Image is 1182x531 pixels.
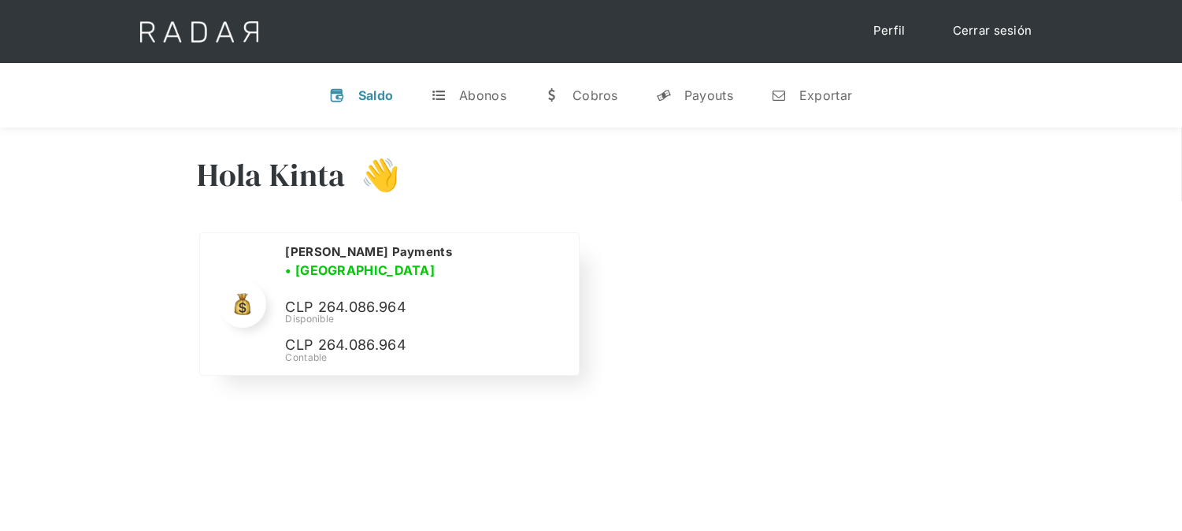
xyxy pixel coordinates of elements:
[285,334,521,357] p: CLP 264.086.964
[799,87,852,103] div: Exportar
[198,155,346,195] h3: Hola Kinta
[656,87,672,103] div: y
[285,296,521,319] p: CLP 264.086.964
[285,351,559,365] div: Contable
[544,87,560,103] div: w
[431,87,446,103] div: t
[285,244,452,260] h2: [PERSON_NAME] Payments
[684,87,733,103] div: Payouts
[572,87,618,103] div: Cobros
[459,87,506,103] div: Abonos
[858,16,921,46] a: Perfil
[285,261,435,280] h3: • [GEOGRAPHIC_DATA]
[771,87,787,103] div: n
[330,87,346,103] div: v
[285,312,559,326] div: Disponible
[346,155,401,195] h3: 👋
[937,16,1048,46] a: Cerrar sesión
[358,87,394,103] div: Saldo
